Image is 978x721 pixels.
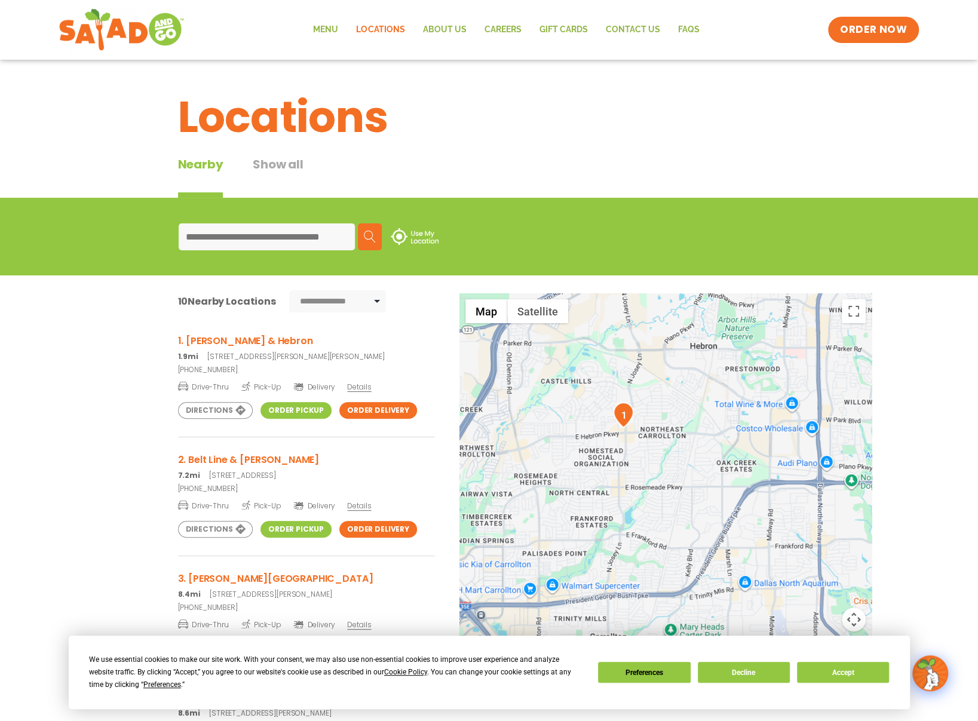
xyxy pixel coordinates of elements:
[293,501,335,511] span: Delivery
[178,521,253,538] a: Directions
[260,521,332,538] a: Order Pickup
[339,402,417,419] a: Order Delivery
[347,501,371,511] span: Details
[178,402,253,419] a: Directions
[293,382,335,392] span: Delivery
[178,571,435,586] h3: 3. [PERSON_NAME][GEOGRAPHIC_DATA]
[178,589,201,599] strong: 8.4mi
[178,708,435,719] p: [STREET_ADDRESS][PERSON_NAME]
[178,452,435,481] a: 2. Belt Line & [PERSON_NAME] 7.2mi[STREET_ADDRESS]
[178,496,435,511] a: Drive-Thru Pick-Up Delivery Details
[178,364,435,375] a: [PHONE_NUMBER]
[178,618,229,630] span: Drive-Thru
[384,668,427,676] span: Cookie Policy
[840,23,907,37] span: ORDER NOW
[178,499,229,511] span: Drive-Thru
[69,636,910,709] div: Cookie Consent Prompt
[293,619,335,630] span: Delivery
[530,16,596,44] a: GIFT CARDS
[613,402,634,428] div: 1
[465,299,507,323] button: Show street map
[178,470,200,480] strong: 7.2mi
[178,571,435,600] a: 3. [PERSON_NAME][GEOGRAPHIC_DATA] 8.4mi[STREET_ADDRESS][PERSON_NAME]
[178,294,276,309] div: Nearby Locations
[178,155,223,198] div: Nearby
[842,299,866,323] button: Toggle fullscreen view
[178,483,435,494] a: [PHONE_NUMBER]
[241,618,281,630] span: Pick-Up
[178,452,435,467] h3: 2. Belt Line & [PERSON_NAME]
[178,351,198,361] strong: 1.9mi
[178,378,435,392] a: Drive-Thru Pick-Up Delivery Details
[178,602,435,613] a: [PHONE_NUMBER]
[596,16,669,44] a: Contact Us
[364,231,376,243] img: search.svg
[339,521,417,538] a: Order Delivery
[828,17,919,43] a: ORDER NOW
[475,16,530,44] a: Careers
[178,589,435,600] p: [STREET_ADDRESS][PERSON_NAME]
[89,653,584,691] div: We use essential cookies to make our site work. With your consent, we may also use non-essential ...
[598,662,690,683] button: Preferences
[913,656,947,690] img: wpChatIcon
[143,680,181,689] span: Preferences
[178,333,435,362] a: 1. [PERSON_NAME] & Hebron 1.9mi[STREET_ADDRESS][PERSON_NAME][PERSON_NAME]
[304,16,347,44] a: Menu
[347,619,371,630] span: Details
[797,662,889,683] button: Accept
[178,294,188,308] span: 10
[413,16,475,44] a: About Us
[178,615,435,630] a: Drive-Thru Pick-Up Delivery Details
[842,608,866,631] button: Map camera controls
[178,333,435,348] h3: 1. [PERSON_NAME] & Hebron
[178,351,435,362] p: [STREET_ADDRESS][PERSON_NAME][PERSON_NAME]
[241,381,281,392] span: Pick-Up
[178,155,333,198] div: Tabbed content
[241,499,281,511] span: Pick-Up
[304,16,708,44] nav: Menu
[507,299,568,323] button: Show satellite imagery
[669,16,708,44] a: FAQs
[347,382,371,392] span: Details
[698,662,790,683] button: Decline
[178,708,200,718] strong: 8.6mi
[260,402,332,419] a: Order Pickup
[178,85,801,149] h1: Locations
[178,470,435,481] p: [STREET_ADDRESS]
[59,6,185,54] img: new-SAG-logo-768×292
[178,381,229,392] span: Drive-Thru
[391,228,439,245] img: use-location.svg
[253,155,303,198] button: Show all
[347,16,413,44] a: Locations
